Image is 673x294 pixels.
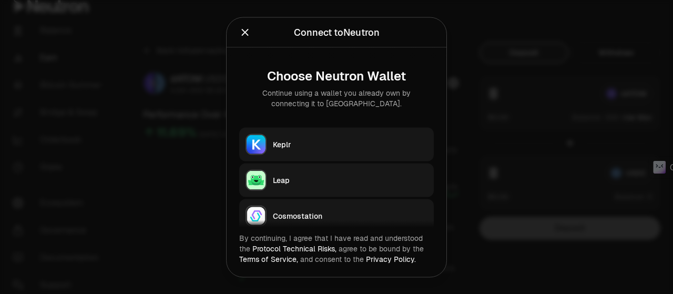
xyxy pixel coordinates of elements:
button: CosmostationCosmostation [239,199,434,232]
a: Privacy Policy. [366,254,416,263]
div: Leap [273,175,427,185]
div: By continuing, I agree that I have read and understood the agree to be bound by the and consent t... [239,232,434,264]
div: Choose Neutron Wallet [248,68,425,83]
img: Leap [247,170,266,189]
img: Keplr [247,135,266,154]
a: Terms of Service, [239,254,298,263]
button: KeplrKeplr [239,127,434,161]
div: Cosmostation [273,210,427,221]
div: Continue using a wallet you already own by connecting it to [GEOGRAPHIC_DATA]. [248,87,425,108]
a: Protocol Technical Risks, [252,244,336,253]
img: Cosmostation [247,206,266,225]
div: Connect to Neutron [294,25,380,39]
div: Keplr [273,139,427,149]
button: Close [239,25,251,39]
button: LeapLeap [239,163,434,197]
